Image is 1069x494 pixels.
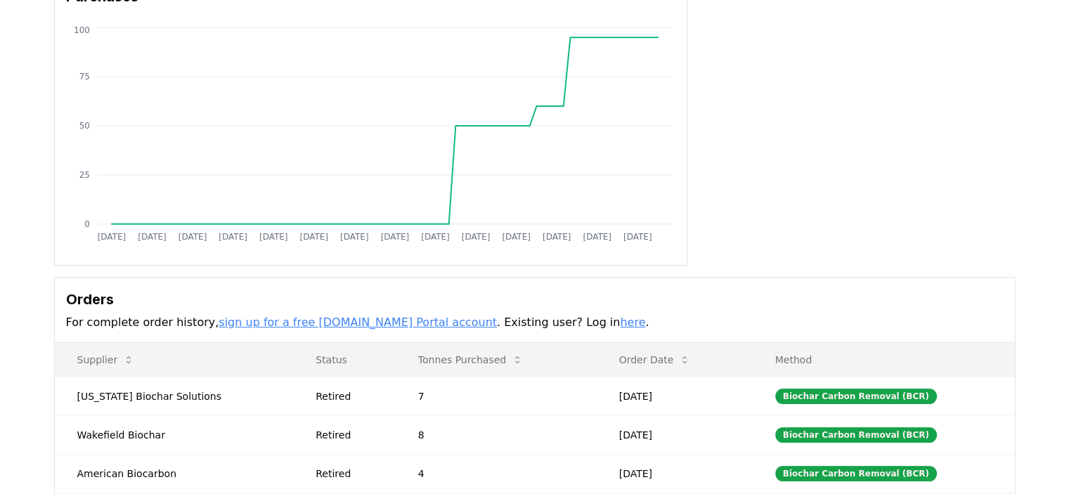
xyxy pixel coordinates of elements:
[623,232,652,242] tspan: [DATE]
[66,314,1004,331] p: For complete order history, . Existing user? Log in .
[55,454,294,493] td: American Biocarbon
[608,346,702,374] button: Order Date
[543,232,571,242] tspan: [DATE]
[66,346,146,374] button: Supplier
[775,427,937,443] div: Biochar Carbon Removal (BCR)
[620,316,645,329] a: here
[597,377,753,415] td: [DATE]
[764,353,1004,367] p: Method
[79,72,89,82] tspan: 75
[178,232,207,242] tspan: [DATE]
[219,232,247,242] tspan: [DATE]
[299,232,328,242] tspan: [DATE]
[219,316,497,329] a: sign up for a free [DOMAIN_NAME] Portal account
[340,232,369,242] tspan: [DATE]
[316,389,384,403] div: Retired
[597,415,753,454] td: [DATE]
[84,219,90,229] tspan: 0
[74,25,90,35] tspan: 100
[316,467,384,481] div: Retired
[502,232,531,242] tspan: [DATE]
[407,346,534,374] button: Tonnes Purchased
[396,454,597,493] td: 4
[775,389,937,404] div: Biochar Carbon Removal (BCR)
[583,232,611,242] tspan: [DATE]
[55,415,294,454] td: Wakefield Biochar
[775,466,937,481] div: Biochar Carbon Removal (BCR)
[421,232,450,242] tspan: [DATE]
[396,415,597,454] td: 8
[380,232,409,242] tspan: [DATE]
[259,232,288,242] tspan: [DATE]
[138,232,167,242] tspan: [DATE]
[304,353,384,367] p: Status
[97,232,126,242] tspan: [DATE]
[79,170,89,180] tspan: 25
[396,377,597,415] td: 7
[316,428,384,442] div: Retired
[66,289,1004,310] h3: Orders
[597,454,753,493] td: [DATE]
[55,377,294,415] td: [US_STATE] Biochar Solutions
[461,232,490,242] tspan: [DATE]
[79,121,89,131] tspan: 50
